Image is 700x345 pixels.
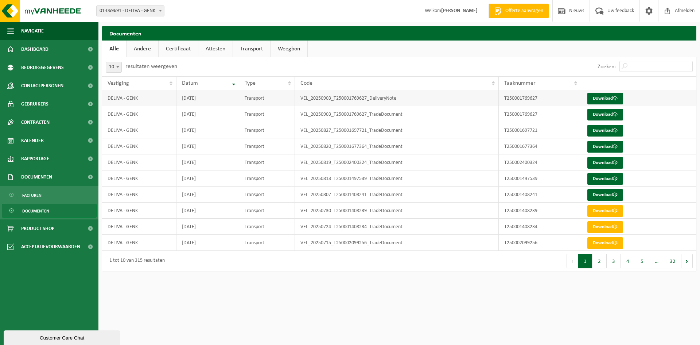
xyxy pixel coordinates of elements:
td: [DATE] [176,235,240,251]
td: T250001677364 [499,138,581,154]
td: [DATE] [176,170,240,187]
a: Andere [127,41,158,57]
button: Previous [567,254,578,268]
td: VEL_20250820_T250001677364_TradeDocument [295,138,499,154]
td: Transport [239,154,295,170]
td: T250001769627 [499,106,581,122]
button: Next [681,254,693,268]
a: Download [587,189,623,201]
span: Kalender [21,131,44,150]
span: Gebruikers [21,95,48,113]
td: T250001408234 [499,219,581,235]
td: Transport [239,170,295,187]
span: 10 [106,62,122,73]
span: Offerte aanvragen [503,7,545,15]
a: Download [587,93,623,104]
a: Documenten [2,204,97,218]
a: Facturen [2,188,97,202]
td: T250002099256 [499,235,581,251]
button: 4 [621,254,635,268]
td: Transport [239,90,295,106]
td: [DATE] [176,90,240,106]
a: Download [587,157,623,169]
span: Rapportage [21,150,49,168]
td: [DATE] [176,106,240,122]
td: T250001697721 [499,122,581,138]
span: Vestiging [108,80,129,86]
a: Alle [102,41,126,57]
td: Transport [239,106,295,122]
span: Product Shop [21,219,54,238]
td: DELIVA - GENK [102,187,176,203]
a: Transport [233,41,270,57]
label: Zoeken: [598,64,616,70]
button: 5 [635,254,649,268]
button: 2 [592,254,607,268]
span: Taaknummer [504,80,536,86]
iframe: chat widget [4,329,122,345]
label: resultaten weergeven [125,64,177,69]
span: 10 [106,62,121,72]
td: VEL_20250730_T250001408239_TradeDocument [295,203,499,219]
td: VEL_20250724_T250001408234_TradeDocument [295,219,499,235]
a: Attesten [198,41,233,57]
td: DELIVA - GENK [102,90,176,106]
span: Contracten [21,113,50,131]
td: DELIVA - GENK [102,138,176,154]
a: Download [587,141,623,153]
a: Download [587,173,623,185]
span: Dashboard [21,40,48,58]
a: Certificaat [159,41,198,57]
span: Acceptatievoorwaarden [21,238,80,256]
td: DELIVA - GENK [102,235,176,251]
td: T250001408241 [499,187,581,203]
button: 1 [578,254,592,268]
td: Transport [239,235,295,251]
td: T250001769627 [499,90,581,106]
td: DELIVA - GENK [102,170,176,187]
strong: [PERSON_NAME] [441,8,478,14]
td: DELIVA - GENK [102,203,176,219]
button: 32 [664,254,681,268]
a: Offerte aanvragen [489,4,549,18]
td: [DATE] [176,154,240,170]
td: Transport [239,203,295,219]
td: [DATE] [176,187,240,203]
a: Download [587,237,623,249]
span: Datum [182,80,198,86]
td: VEL_20250813_T250001497539_TradeDocument [295,170,499,187]
td: [DATE] [176,138,240,154]
td: DELIVA - GENK [102,122,176,138]
td: DELIVA - GENK [102,219,176,235]
span: Documenten [22,204,49,218]
span: 01-069691 - DELIVA - GENK [97,6,164,16]
span: Documenten [21,168,52,186]
span: Code [300,80,312,86]
a: Download [587,125,623,137]
td: [DATE] [176,219,240,235]
td: T250001497539 [499,170,581,187]
td: VEL_20250903_T250001769627_TradeDocument [295,106,499,122]
td: Transport [239,187,295,203]
td: VEL_20250827_T250001697721_TradeDocument [295,122,499,138]
td: Transport [239,219,295,235]
td: VEL_20250819_T250002400324_TradeDocument [295,154,499,170]
span: 01-069691 - DELIVA - GENK [96,5,164,16]
td: DELIVA - GENK [102,106,176,122]
a: Weegbon [271,41,307,57]
span: Type [245,80,256,86]
td: [DATE] [176,203,240,219]
td: Transport [239,122,295,138]
td: VEL_20250807_T250001408241_TradeDocument [295,187,499,203]
td: [DATE] [176,122,240,138]
td: VEL_20250715_T250002099256_TradeDocument [295,235,499,251]
span: Navigatie [21,22,44,40]
span: Bedrijfsgegevens [21,58,64,77]
td: DELIVA - GENK [102,154,176,170]
span: … [649,254,664,268]
button: 3 [607,254,621,268]
td: VEL_20250903_T250001769627_DeliveryNote [295,90,499,106]
td: T250002400324 [499,154,581,170]
h2: Documenten [102,26,696,40]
